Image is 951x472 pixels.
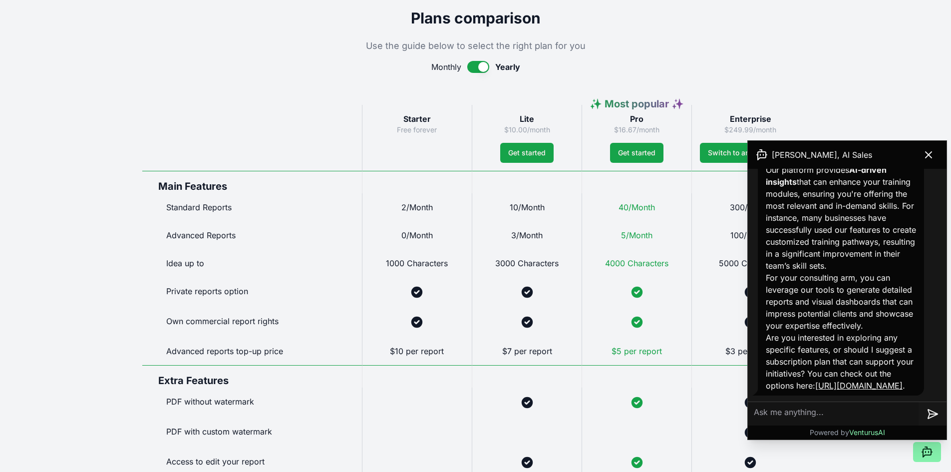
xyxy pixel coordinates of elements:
p: For your consulting arm, you can leverage our tools to generate detailed reports and visual dashb... [766,272,916,332]
span: Get started [508,148,546,158]
span: $3 per report [725,346,776,356]
div: Standard Reports [142,193,362,221]
span: $7 per report [502,346,552,356]
p: Our platform provides that can enhance your training modules, ensuring you're offering the most r... [766,164,916,272]
p: $249.99/month [700,125,801,135]
span: Yearly [495,61,520,73]
div: Main Features [142,171,362,193]
span: Monthly [431,61,461,73]
span: 100/Month [730,230,770,240]
h3: Lite [480,113,574,125]
div: Advanced reports top-up price [142,337,362,365]
span: 300/Month [730,202,771,212]
span: 0/Month [401,230,433,240]
span: 5/Month [621,230,652,240]
span: 10/Month [510,202,545,212]
h3: Starter [370,113,464,125]
a: Switch to an organization [700,143,801,163]
button: Get started [610,143,663,163]
h3: Pro [590,113,683,125]
span: 3/Month [511,230,543,240]
div: Idea up to [142,249,362,277]
span: 1000 Characters [386,258,448,268]
p: Use the guide below to select the right plan for you [142,39,809,53]
p: Free forever [370,125,464,135]
span: 40/Month [619,202,655,212]
p: Are you interested in exploring any specific features, or should I suggest a subscription plan th... [766,332,916,392]
p: $16.67/month [590,125,683,135]
span: $5 per report [612,346,662,356]
span: ✨ Most popular ✨ [590,98,684,110]
div: Private reports option [142,277,362,307]
div: PDF without watermark [142,388,362,418]
span: 4000 Characters [605,258,668,268]
div: Own commercial report rights [142,307,362,337]
h3: Enterprise [700,113,801,125]
div: Advanced Reports [142,221,362,249]
button: Get started [500,143,554,163]
div: Extra Features [142,365,362,388]
span: Get started [618,148,655,158]
span: 3000 Characters [495,258,559,268]
span: 2/Month [401,202,433,212]
a: [URL][DOMAIN_NAME] [815,381,903,391]
span: $10 per report [390,346,444,356]
span: [PERSON_NAME], AI Sales [772,149,872,161]
span: 5000 Characters [719,258,782,268]
p: $10.00/month [480,125,574,135]
p: Powered by [810,428,885,438]
div: PDF with custom watermark [142,418,362,448]
h2: Plans comparison [142,9,809,27]
span: VenturusAI [849,428,885,437]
